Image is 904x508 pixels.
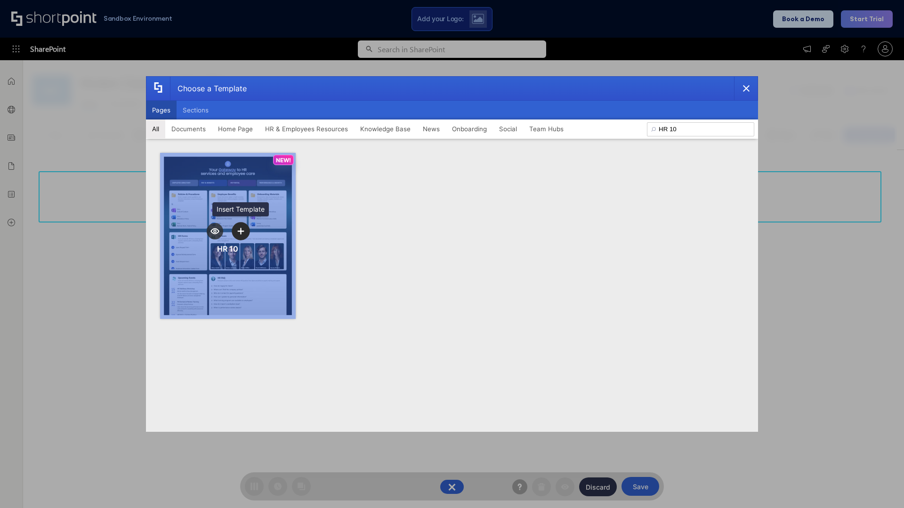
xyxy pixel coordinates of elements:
div: HR 10 [217,244,238,254]
button: All [146,119,165,138]
button: Social [493,119,523,138]
input: Search [647,122,754,136]
button: Sections [177,101,215,119]
button: Documents [165,119,212,138]
button: Team Hubs [523,119,570,138]
div: Choose a Template [170,77,247,100]
button: Knowledge Base [354,119,417,138]
button: HR & Employees Resources [259,119,354,138]
button: Onboarding [446,119,493,138]
button: News [417,119,446,138]
div: template selector [146,76,758,432]
p: NEW! [276,157,291,164]
iframe: Chat Widget [857,463,904,508]
button: Home Page [212,119,259,138]
button: Pages [146,101,177,119]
